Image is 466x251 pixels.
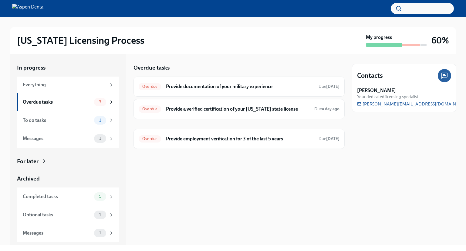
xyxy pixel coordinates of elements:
div: Messages [23,230,92,236]
span: Overdue [139,136,161,141]
span: 3 [95,100,105,104]
span: 1 [96,136,105,141]
a: Messages1 [17,129,119,148]
a: OverdueProvide a verified certification of your [US_STATE] state licenseDuea day ago [139,104,339,114]
div: Optional tasks [23,211,92,218]
span: Due [314,106,339,112]
span: 1 [96,212,105,217]
span: August 30th, 2025 10:00 [319,84,339,89]
div: Messages [23,135,92,142]
span: 5 [95,194,105,199]
a: Overdue tasks3 [17,93,119,111]
a: To do tasks1 [17,111,119,129]
h6: Provide a verified certification of your [US_STATE] state license [166,106,309,112]
span: August 30th, 2025 10:00 [319,136,339,142]
h2: [US_STATE] Licensing Process [17,34,144,46]
h6: Provide documentation of your military experience [166,83,314,90]
a: Everything [17,77,119,93]
div: Overdue tasks [23,99,92,105]
span: 1 [96,231,105,235]
span: Overdue [139,84,161,89]
a: OverdueProvide documentation of your military experienceDue[DATE] [139,82,339,91]
strong: [PERSON_NAME] [357,87,396,94]
div: Everything [23,81,106,88]
div: Completed tasks [23,193,92,200]
h3: 60% [431,35,449,46]
img: Aspen Dental [12,4,45,13]
span: September 8th, 2025 10:00 [314,106,339,112]
span: Due [319,84,339,89]
a: Messages1 [17,224,119,242]
span: Your dedicated licensing specialist [357,94,418,100]
h6: Provide employment verification for 3 of the last 5 years [166,136,314,142]
h4: Contacts [357,71,383,80]
a: For later [17,157,119,165]
div: For later [17,157,39,165]
a: Archived [17,175,119,183]
a: Optional tasks1 [17,206,119,224]
h5: Overdue tasks [133,64,170,72]
strong: My progress [366,34,392,41]
a: OverdueProvide employment verification for 3 of the last 5 yearsDue[DATE] [139,134,339,144]
strong: [DATE] [326,84,339,89]
a: In progress [17,64,119,72]
div: To do tasks [23,117,92,124]
strong: [DATE] [326,136,339,141]
span: Due [319,136,339,141]
span: Overdue [139,107,161,111]
span: 1 [96,118,105,122]
a: Completed tasks5 [17,187,119,206]
strong: a day ago [322,106,339,112]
